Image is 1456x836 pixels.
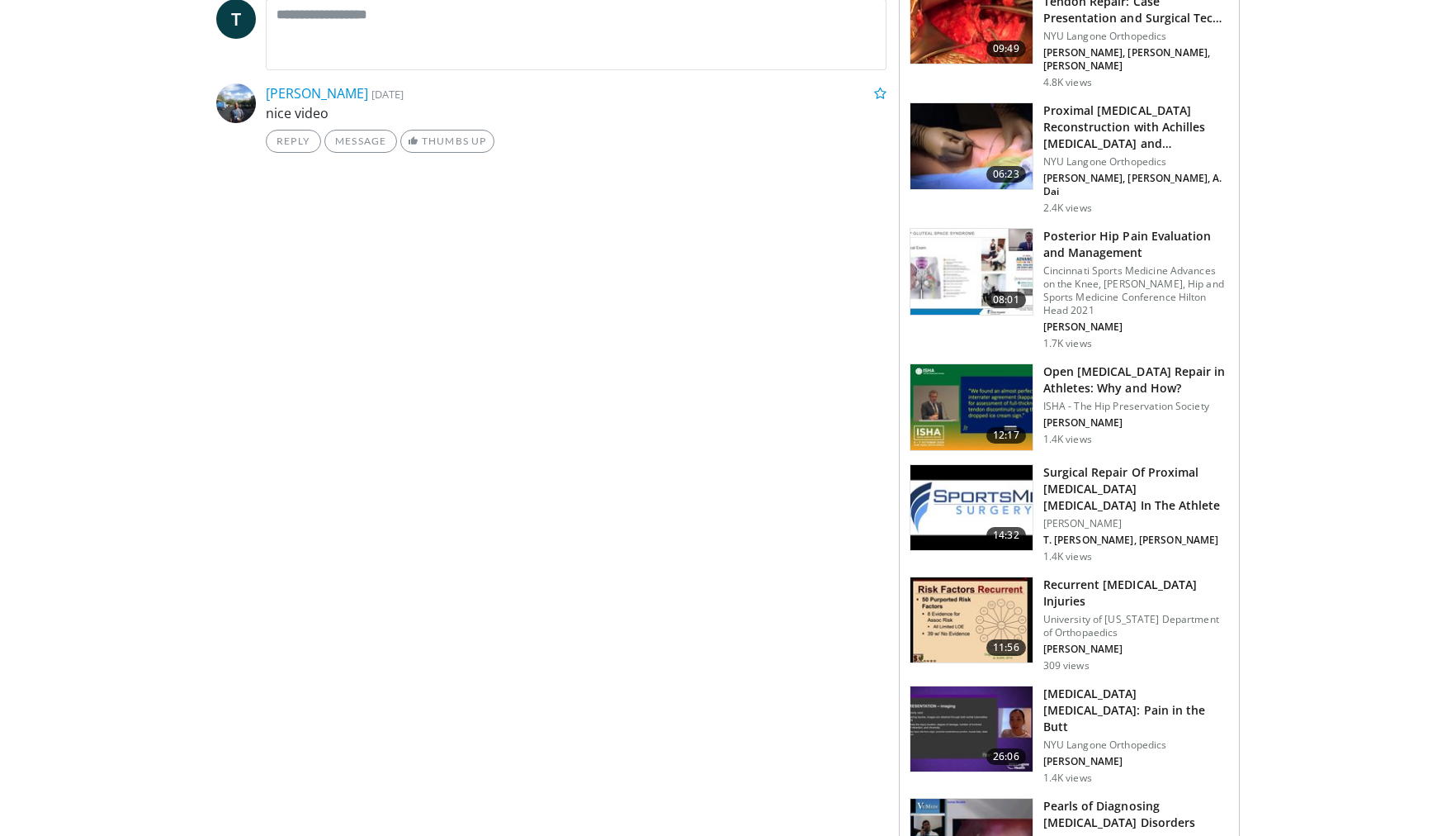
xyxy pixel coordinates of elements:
h3: Recurrent [MEDICAL_DATA] Injuries [1043,577,1229,610]
img: f7271254-9478-4e27-8a35-ec4831c231ea.jpg.150x105_q85_crop-smart_upscale.jpg [910,103,1033,189]
p: 1.4K views [1043,550,1092,563]
a: 14:32 Surgical Repair Of Proximal [MEDICAL_DATA] [MEDICAL_DATA] In The Athlete [PERSON_NAME] T. [... [910,464,1229,563]
a: Thumbs Up [400,130,494,153]
h3: Pearls of Diagnosing [MEDICAL_DATA] Disorders [1043,798,1229,831]
p: ISHA - The Hip Preservation Society [1043,400,1229,413]
a: 06:23 Proximal [MEDICAL_DATA] Reconstruction with Achilles [MEDICAL_DATA] and [PERSON_NAME]… NYU ... [910,102,1229,215]
a: [PERSON_NAME] [266,84,368,102]
p: 2.4K views [1043,202,1092,215]
p: Cincinnati Sports Medicine Advances on the Knee, [PERSON_NAME], Hip and Sports Medicine Conferenc... [1043,264,1229,317]
p: 309 views [1043,659,1090,672]
p: NYU Langone Orthopedics [1043,155,1229,169]
img: abb7ed81-2828-4c20-85a7-51a02254cf15.150x105_q85_crop-smart_upscale.jpg [910,229,1033,315]
a: 26:06 [MEDICAL_DATA] [MEDICAL_DATA]: Pain in the Butt NYU Langone Orthopedics [PERSON_NAME] 1.4K ... [910,686,1229,785]
h3: Proximal [MEDICAL_DATA] Reconstruction with Achilles [MEDICAL_DATA] and [PERSON_NAME]… [1043,102,1229,152]
p: [PERSON_NAME] [1043,517,1229,530]
p: [PERSON_NAME] [1043,643,1229,656]
h3: [MEDICAL_DATA] [MEDICAL_DATA]: Pain in the Butt [1043,686,1229,735]
img: 5be08f6d-b411-4b86-bc63-4650f0641690.150x105_q85_crop-smart_upscale.jpg [910,364,1033,450]
a: Message [324,130,397,153]
span: 14:32 [986,527,1026,544]
img: Avatar [216,83,256,123]
span: 26:06 [986,748,1026,765]
span: 08:01 [986,292,1026,308]
a: 11:56 Recurrent [MEDICAL_DATA] Injuries University of [US_STATE] Department of Orthopaedics [PERS... [910,577,1229,672]
p: [PERSON_NAME] [1043,416,1229,430]
img: a56a8218-f990-421e-89e9-8a7140cbb5e9.150x105_q85_crop-smart_upscale.jpg [910,465,1033,551]
p: 1.4K views [1043,772,1092,785]
p: NYU Langone Orthopedics [1043,739,1229,752]
a: Reply [266,130,321,153]
a: 12:17 Open [MEDICAL_DATA] Repair in Athletes: Why and How? ISHA - The Hip Preservation Society [P... [910,363,1229,451]
small: [DATE] [371,87,404,102]
span: 06:23 [986,166,1026,183]
p: [PERSON_NAME] [1043,755,1229,768]
p: nice video [266,103,886,123]
p: [PERSON_NAME] [1043,321,1229,334]
p: [PERSON_NAME], [PERSON_NAME], [PERSON_NAME] [1043,46,1229,73]
p: 1.4K views [1043,433,1092,446]
span: 09:49 [986,40,1026,57]
p: T. [PERSON_NAME], [PERSON_NAME] [1043,534,1229,547]
a: 08:01 Posterior Hip Pain Evaluation and Management Cincinnati Sports Medicine Advances on the Kne... [910,228,1229,350]
span: 11:56 [986,639,1026,656]
p: 1.7K views [1043,337,1092,350]
img: 7b932f88-c7ed-4211-abe3-68ad72023dfe.150x105_q85_crop-smart_upscale.jpg [910,686,1033,772]
img: 3cc3b39d-efcb-415a-aa8e-b04765979de2.150x105_q85_crop-smart_upscale.jpg [910,577,1033,663]
p: NYU Langone Orthopedics [1043,30,1229,43]
span: 12:17 [986,427,1026,444]
h3: Surgical Repair Of Proximal [MEDICAL_DATA] [MEDICAL_DATA] In The Athlete [1043,464,1229,514]
p: University of [US_STATE] Department of Orthopaedics [1043,613,1229,639]
h3: Posterior Hip Pain Evaluation and Management [1043,228,1229,261]
h3: Open [MEDICAL_DATA] Repair in Athletes: Why and How? [1043,363,1229,397]
p: [PERSON_NAME], [PERSON_NAME], A. Dai [1043,172,1229,198]
p: 4.8K views [1043,76,1092,89]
